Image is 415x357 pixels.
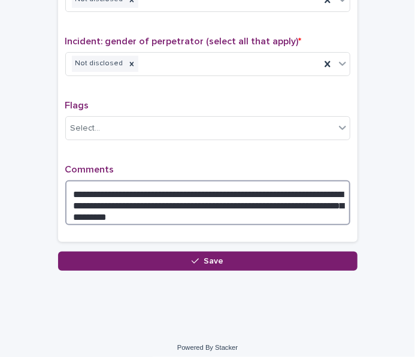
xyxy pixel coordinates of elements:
[65,101,89,110] span: Flags
[58,252,358,271] button: Save
[177,344,238,351] a: Powered By Stacker
[204,257,223,265] span: Save
[71,122,101,135] div: Select...
[65,165,114,174] span: Comments
[72,56,125,72] div: Not disclosed
[65,37,302,46] span: Incident: gender of perpetrator (select all that apply)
